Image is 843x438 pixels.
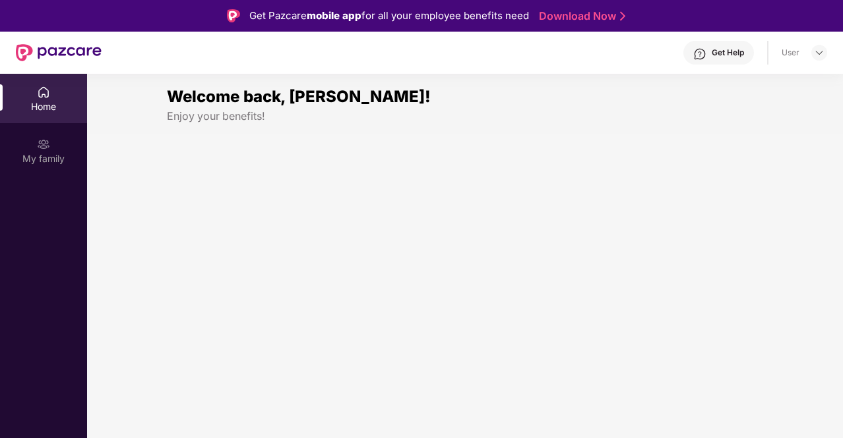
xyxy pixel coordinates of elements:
[620,9,625,23] img: Stroke
[37,138,50,151] img: svg+xml;base64,PHN2ZyB3aWR0aD0iMjAiIGhlaWdodD0iMjAiIHZpZXdCb3g9IjAgMCAyMCAyMCIgZmlsbD0ibm9uZSIgeG...
[539,9,621,23] a: Download Now
[16,44,102,61] img: New Pazcare Logo
[167,109,763,123] div: Enjoy your benefits!
[307,9,361,22] strong: mobile app
[167,87,431,106] span: Welcome back, [PERSON_NAME]!
[712,47,744,58] div: Get Help
[814,47,825,58] img: svg+xml;base64,PHN2ZyBpZD0iRHJvcGRvd24tMzJ4MzIiIHhtbG5zPSJodHRwOi8vd3d3LnczLm9yZy8yMDAwL3N2ZyIgd2...
[37,86,50,99] img: svg+xml;base64,PHN2ZyBpZD0iSG9tZSIgeG1sbnM9Imh0dHA6Ly93d3cudzMub3JnLzIwMDAvc3ZnIiB3aWR0aD0iMjAiIG...
[227,9,240,22] img: Logo
[693,47,706,61] img: svg+xml;base64,PHN2ZyBpZD0iSGVscC0zMngzMiIgeG1sbnM9Imh0dHA6Ly93d3cudzMub3JnLzIwMDAvc3ZnIiB3aWR0aD...
[249,8,529,24] div: Get Pazcare for all your employee benefits need
[782,47,799,58] div: User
